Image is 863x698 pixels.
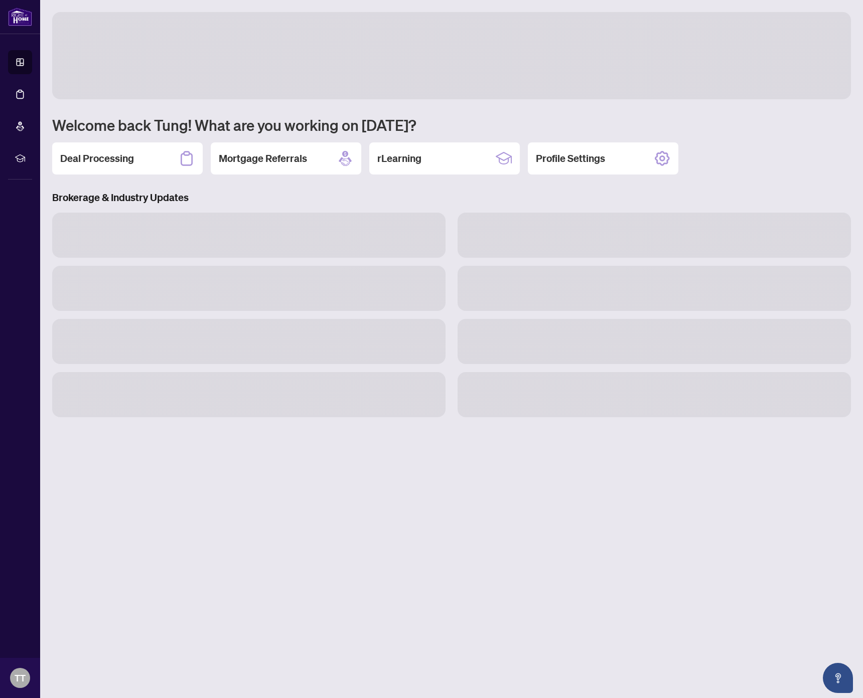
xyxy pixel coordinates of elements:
[60,151,134,165] h2: Deal Processing
[219,151,307,165] h2: Mortgage Referrals
[377,151,421,165] h2: rLearning
[823,663,853,693] button: Open asap
[536,151,605,165] h2: Profile Settings
[15,671,26,685] span: TT
[8,8,32,26] img: logo
[52,191,851,205] h3: Brokerage & Industry Updates
[52,115,851,134] h1: Welcome back Tung! What are you working on [DATE]?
